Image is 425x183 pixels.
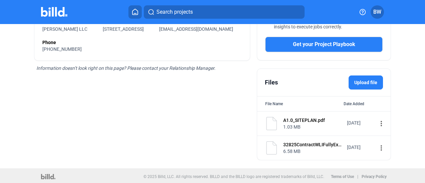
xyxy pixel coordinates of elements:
div: 1.03 MB [283,124,343,130]
div: 6.58 MB [283,148,343,155]
span: Information doesn’t look right on this page? Please contact your Relationship Manager. [36,65,216,71]
div: [DATE] [347,120,374,126]
p: | [357,174,358,179]
div: A1.0_SITEPLAN.pdf [283,117,343,124]
span: Search projects [156,8,193,16]
b: Terms of Use [331,174,354,179]
div: Files [265,78,278,87]
img: logo [41,174,55,179]
div: [DATE] [347,144,374,151]
span: BW [373,8,381,16]
img: document [265,141,278,155]
div: 32825ContractWLIFullyExecutedCOMPRESSED.pdf [283,141,343,148]
span: Get your Project Playbook [293,40,355,48]
label: Upload file [349,75,383,89]
b: Privacy Policy [362,174,387,179]
img: Billd Company Logo [41,7,67,17]
span: [STREET_ADDRESS] [103,26,144,32]
mat-icon: more_vert [377,144,385,152]
span: [PERSON_NAME] LLC [42,26,87,32]
span: [EMAIL_ADDRESS][DOMAIN_NAME] [159,26,233,32]
img: document [265,117,278,130]
div: Date Added [344,101,383,107]
div: Phone [42,39,242,46]
mat-icon: more_vert [377,120,385,128]
span: [PHONE_NUMBER] [42,46,82,52]
p: © 2025 Billd, LLC. All rights reserved. BILLD and the BILLD logo are registered trademarks of Bil... [143,174,324,179]
div: File Name [265,101,283,107]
